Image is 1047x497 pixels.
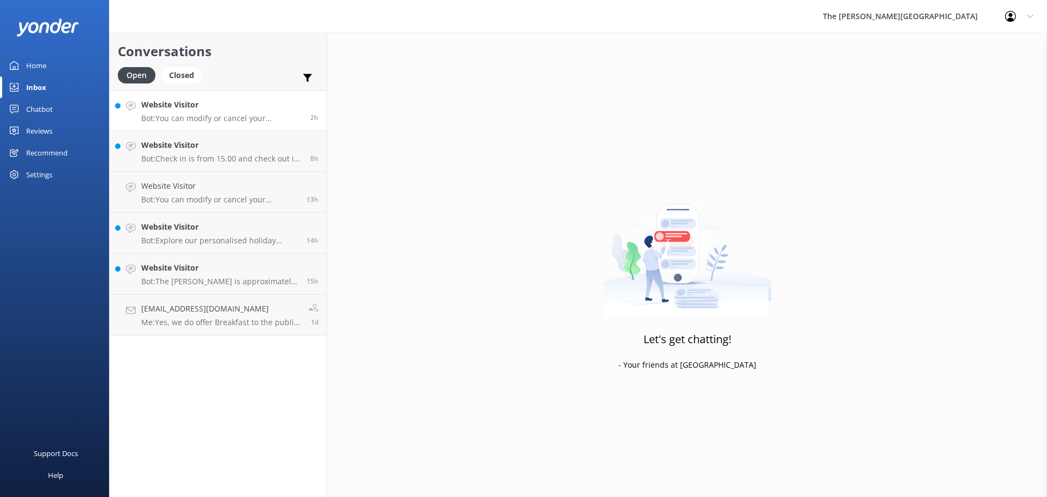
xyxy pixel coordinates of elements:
[118,41,318,62] h2: Conversations
[26,76,46,98] div: Inbox
[161,69,208,81] a: Closed
[141,195,298,205] p: Bot: You can modify or cancel your reservation by contacting our Reservations team at [EMAIL_ADDR...
[110,90,327,131] a: Website VisitorBot:You can modify or cancel your reservation by contacting our Reservations team ...
[306,195,318,204] span: Sep 23 2025 03:22am (UTC +12:00) Pacific/Auckland
[110,131,327,172] a: Website VisitorBot:Check in is from 15.00 and check out is at 11.00.8h
[141,318,300,327] p: Me: Yes, we do offer Breakfast to the public, as well as it is 35 NZD for an Adult and 17.50 NZD ...
[643,331,731,348] h3: Let's get chatting!
[16,19,79,37] img: yonder-white-logo.png
[603,181,772,317] img: artwork of a man stealing a conversation from at giant smartphone
[118,69,161,81] a: Open
[141,180,298,192] h4: Website Visitor
[26,120,52,142] div: Reviews
[110,172,327,213] a: Website VisitorBot:You can modify or cancel your reservation by contacting our Reservations team ...
[141,221,298,233] h4: Website Visitor
[141,236,298,245] p: Bot: Explore our personalised holiday packages at [URL][DOMAIN_NAME]. Whether you're planning a w...
[110,213,327,254] a: Website VisitorBot:Explore our personalised holiday packages at [URL][DOMAIN_NAME]. Whether you'r...
[161,67,202,83] div: Closed
[141,303,300,315] h4: [EMAIL_ADDRESS][DOMAIN_NAME]
[26,164,52,185] div: Settings
[110,254,327,295] a: Website VisitorBot:The [PERSON_NAME] is approximately 2km from [GEOGRAPHIC_DATA]’s [GEOGRAPHIC_DA...
[141,154,302,164] p: Bot: Check in is from 15.00 and check out is at 11.00.
[306,236,318,245] span: Sep 23 2025 02:32am (UTC +12:00) Pacific/Auckland
[311,318,318,327] span: Sep 22 2025 03:21pm (UTC +12:00) Pacific/Auckland
[310,154,318,163] span: Sep 23 2025 08:35am (UTC +12:00) Pacific/Auckland
[310,113,318,122] span: Sep 23 2025 02:16pm (UTC +12:00) Pacific/Auckland
[26,55,46,76] div: Home
[26,142,68,164] div: Recommend
[141,277,298,286] p: Bot: The [PERSON_NAME] is approximately 2km from [GEOGRAPHIC_DATA]’s [GEOGRAPHIC_DATA].
[26,98,53,120] div: Chatbot
[141,113,302,123] p: Bot: You can modify or cancel your reservation by contacting our Reservations team at [EMAIL_ADDR...
[141,99,302,111] h4: Website Visitor
[34,442,78,464] div: Support Docs
[141,262,298,274] h4: Website Visitor
[141,139,302,151] h4: Website Visitor
[306,277,318,286] span: Sep 23 2025 01:23am (UTC +12:00) Pacific/Auckland
[118,67,155,83] div: Open
[618,359,756,371] p: - Your friends at [GEOGRAPHIC_DATA]
[110,295,327,336] a: [EMAIL_ADDRESS][DOMAIN_NAME]Me:Yes, we do offer Breakfast to the public, as well as it is 35 NZD ...
[48,464,63,486] div: Help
